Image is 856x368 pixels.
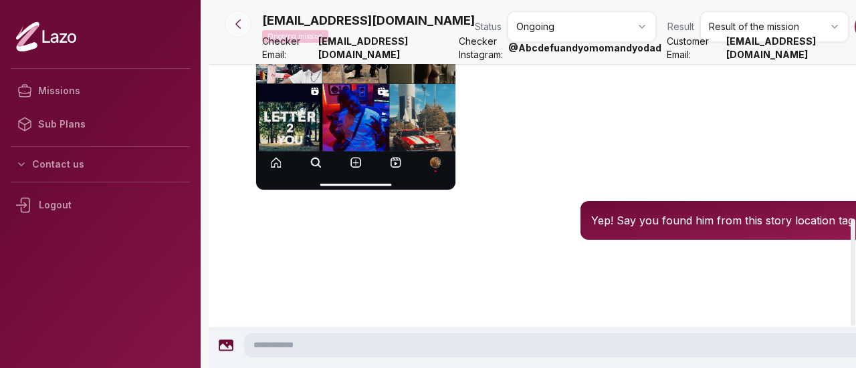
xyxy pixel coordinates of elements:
span: Checker Instagram: [459,35,503,61]
a: Missions [11,74,190,108]
span: Result [667,20,694,33]
span: Status [475,20,502,33]
span: Checker Email: [262,35,313,61]
button: Contact us [11,152,190,176]
a: Sub Plans [11,108,190,141]
strong: [EMAIL_ADDRESS][DOMAIN_NAME] [318,35,453,61]
span: Customer Email: [667,35,721,61]
p: Ongoing mission [262,30,328,43]
p: [EMAIL_ADDRESS][DOMAIN_NAME] [262,11,475,30]
div: Logout [11,188,190,222]
strong: @ Abcdefuandyomomandyodad [508,41,661,55]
